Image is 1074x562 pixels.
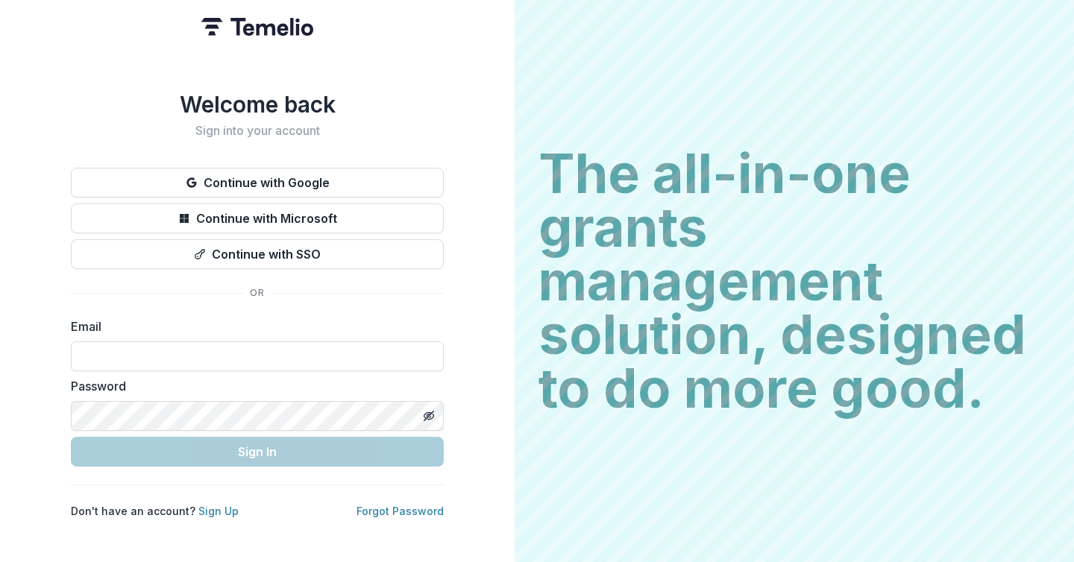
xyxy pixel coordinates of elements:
label: Password [71,377,435,395]
p: Don't have an account? [71,503,239,519]
button: Continue with Microsoft [71,203,444,233]
label: Email [71,318,435,335]
img: Temelio [201,18,313,36]
h2: Sign into your account [71,124,444,138]
button: Toggle password visibility [417,404,441,428]
button: Continue with Google [71,168,444,198]
h1: Welcome back [71,91,444,118]
a: Sign Up [198,505,239,517]
button: Sign In [71,437,444,467]
button: Continue with SSO [71,239,444,269]
a: Forgot Password [357,505,444,517]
